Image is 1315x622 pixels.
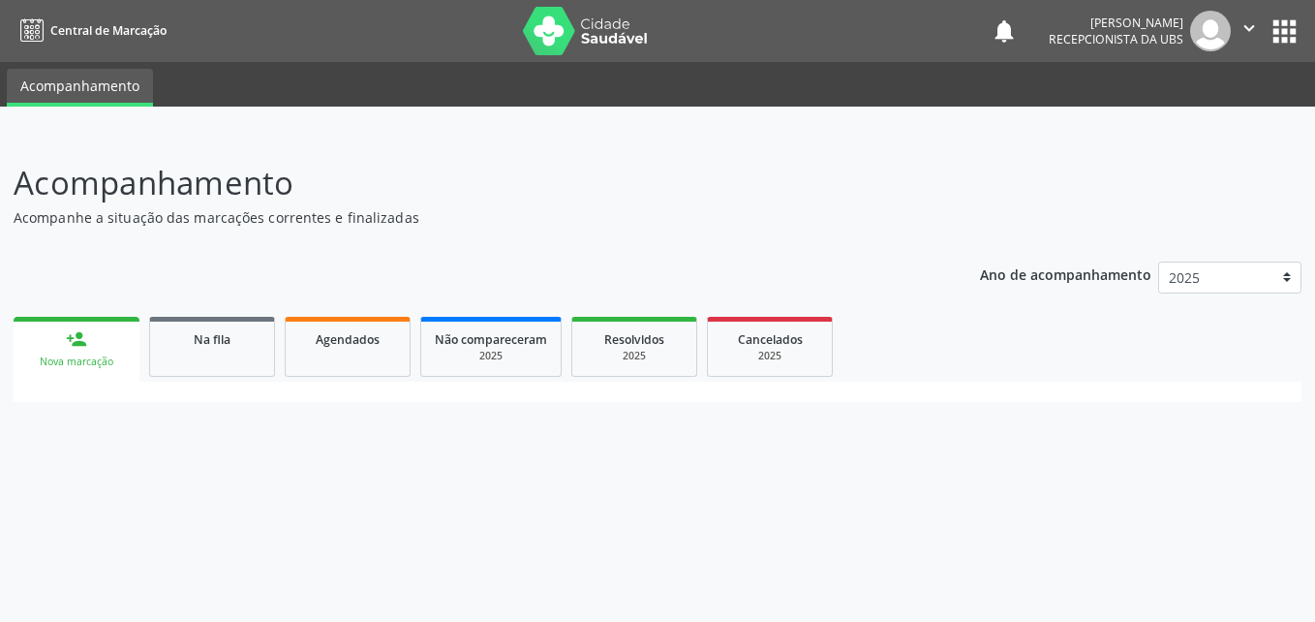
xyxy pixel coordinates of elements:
img: img [1190,11,1231,51]
p: Acompanhe a situação das marcações correntes e finalizadas [14,207,915,228]
button: apps [1268,15,1301,48]
div: Nova marcação [27,355,126,369]
a: Central de Marcação [14,15,167,47]
a: Acompanhamento [7,69,153,107]
i:  [1239,17,1260,39]
div: 2025 [721,349,818,363]
span: Não compareceram [435,331,547,348]
span: Na fila [194,331,230,348]
div: [PERSON_NAME] [1049,15,1183,31]
span: Recepcionista da UBS [1049,31,1183,47]
span: Resolvidos [604,331,664,348]
p: Acompanhamento [14,159,915,207]
button:  [1231,11,1268,51]
span: Agendados [316,331,380,348]
div: 2025 [435,349,547,363]
span: Central de Marcação [50,22,167,39]
div: 2025 [586,349,683,363]
div: person_add [66,328,87,350]
button: notifications [991,17,1018,45]
p: Ano de acompanhamento [980,262,1151,286]
span: Cancelados [738,331,803,348]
